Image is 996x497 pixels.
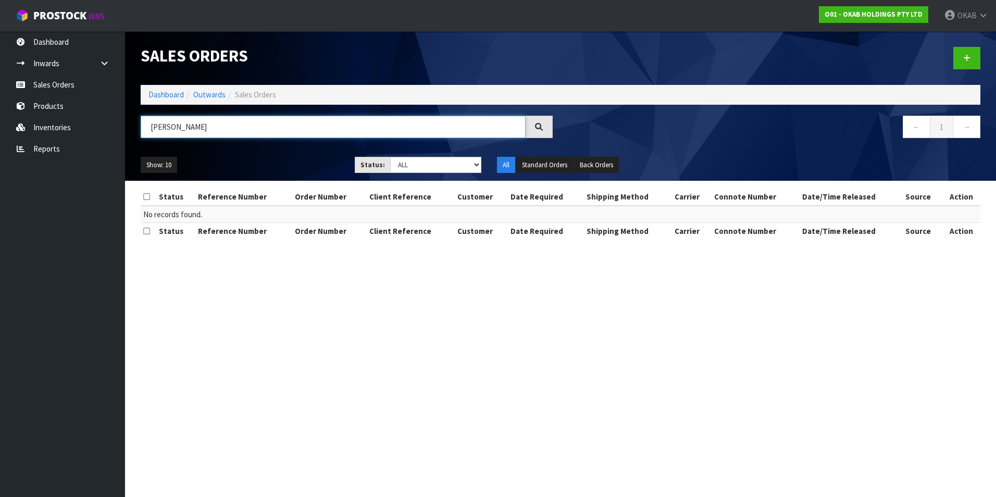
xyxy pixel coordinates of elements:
h1: Sales Orders [141,47,553,65]
span: OKAB [957,10,977,20]
img: cube-alt.png [16,9,29,22]
th: Source [903,189,943,205]
th: Date Required [508,189,583,205]
th: Date Required [508,223,583,240]
button: Back Orders [574,157,619,173]
th: Connote Number [712,223,800,240]
th: Connote Number [712,189,800,205]
th: Action [943,223,980,240]
th: Order Number [292,189,367,205]
th: Carrier [672,189,712,205]
th: Customer [455,189,508,205]
button: Show: 10 [141,157,177,173]
a: 1 [930,116,953,138]
th: Carrier [672,223,712,240]
td: No records found. [141,206,980,223]
button: All [497,157,515,173]
th: Status [156,189,195,205]
nav: Page navigation [568,116,980,141]
button: Standard Orders [516,157,573,173]
th: Status [156,223,195,240]
span: ProStock [33,9,86,22]
input: Search sales orders [141,116,526,138]
th: Date/Time Released [800,189,903,205]
th: Date/Time Released [800,223,903,240]
th: Source [903,223,943,240]
small: WMS [89,11,105,21]
th: Client Reference [367,223,455,240]
strong: O01 - OKAB HOLDINGS PTY LTD [825,10,923,19]
th: Order Number [292,223,367,240]
a: → [953,116,980,138]
th: Action [943,189,980,205]
th: Client Reference [367,189,455,205]
strong: Status: [360,160,385,169]
th: Shipping Method [584,189,672,205]
a: Dashboard [148,90,184,100]
a: ← [903,116,930,138]
span: Sales Orders [235,90,276,100]
th: Customer [455,223,508,240]
th: Reference Number [195,189,292,205]
th: Shipping Method [584,223,672,240]
a: Outwards [193,90,226,100]
th: Reference Number [195,223,292,240]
